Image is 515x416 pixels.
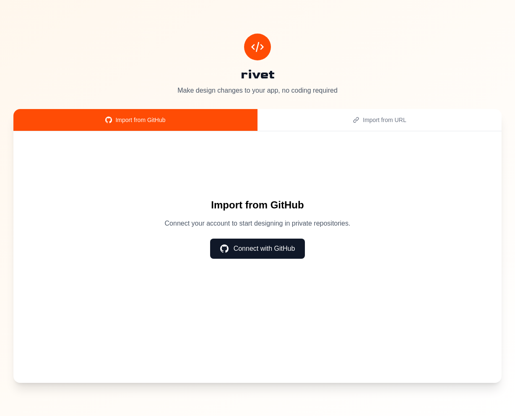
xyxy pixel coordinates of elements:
button: Connect with GitHub [210,239,305,259]
div: Import from URL [268,116,492,124]
p: Make design changes to your app, no coding required [13,86,502,96]
h2: Import from GitHub [165,198,351,212]
h1: rivet [13,67,502,82]
div: Import from GitHub [23,116,247,124]
p: Connect your account to start designing in private repositories. [165,218,351,229]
